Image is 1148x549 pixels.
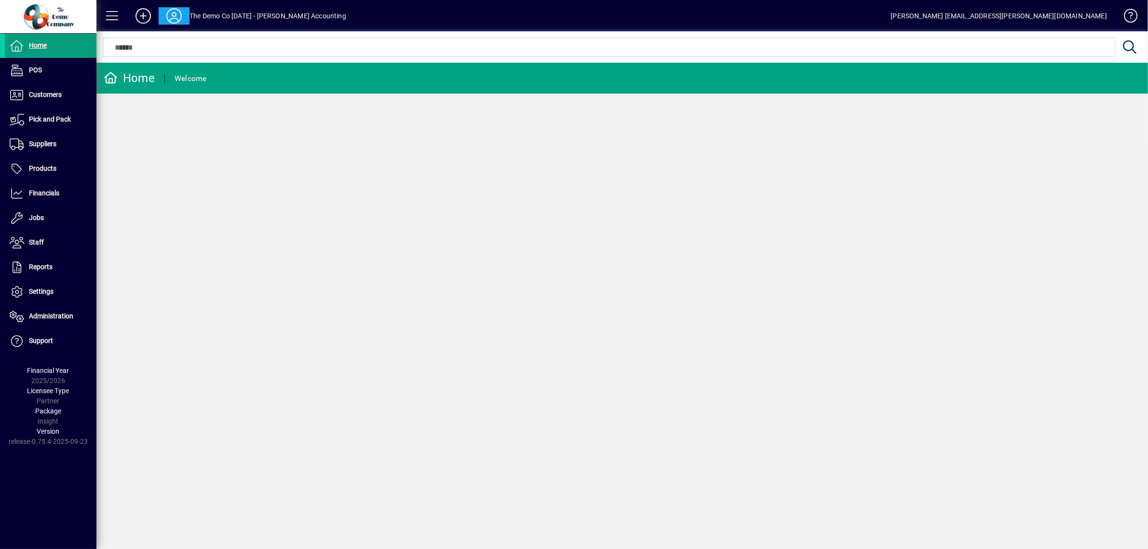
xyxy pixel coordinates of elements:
span: Version [37,427,60,435]
a: POS [5,58,96,82]
span: Settings [29,288,54,295]
a: Knowledge Base [1117,2,1136,33]
a: Products [5,157,96,181]
a: Support [5,329,96,353]
span: POS [29,66,42,74]
span: Administration [29,312,73,320]
a: Pick and Pack [5,108,96,132]
a: Jobs [5,206,96,230]
a: Staff [5,231,96,255]
span: Pick and Pack [29,115,71,123]
a: Reports [5,255,96,279]
a: Customers [5,83,96,107]
span: Reports [29,263,53,271]
a: Administration [5,304,96,329]
div: [PERSON_NAME] [EMAIL_ADDRESS][PERSON_NAME][DOMAIN_NAME] [891,8,1107,24]
button: Profile [159,7,189,25]
a: Financials [5,181,96,206]
div: The Demo Co [DATE] - [PERSON_NAME] Accounting [189,8,346,24]
span: Support [29,337,53,344]
span: Package [35,407,61,415]
span: Customers [29,91,62,98]
span: Home [29,41,47,49]
span: Suppliers [29,140,56,148]
a: Settings [5,280,96,304]
div: Home [104,70,155,86]
span: Financials [29,189,59,197]
span: Jobs [29,214,44,221]
button: Add [128,7,159,25]
span: Staff [29,238,44,246]
span: Products [29,165,56,172]
span: Licensee Type [27,387,69,395]
a: Suppliers [5,132,96,156]
span: Financial Year [27,367,69,374]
